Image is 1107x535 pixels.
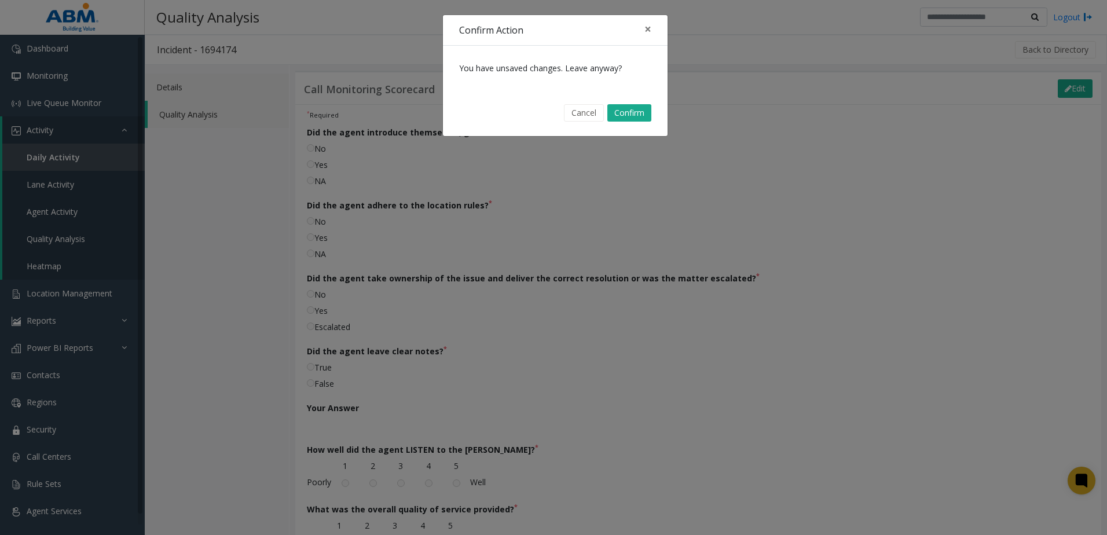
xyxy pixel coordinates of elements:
[644,21,651,37] span: ×
[443,46,668,90] div: You have unsaved changes. Leave anyway?
[459,23,523,37] h4: Confirm Action
[636,15,659,43] button: Close
[564,104,604,122] button: Cancel
[607,104,651,122] button: Confirm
